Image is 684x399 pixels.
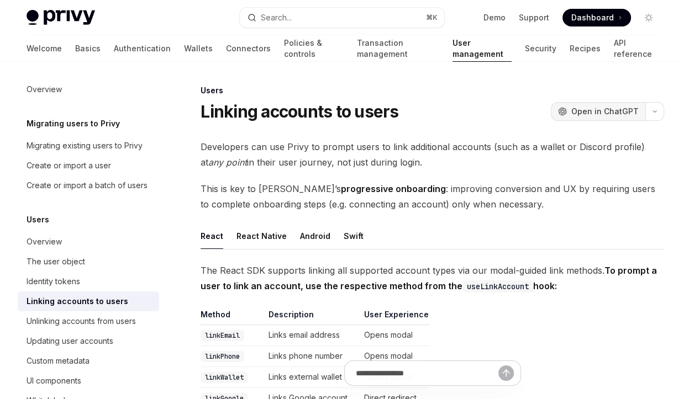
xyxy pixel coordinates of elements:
[551,102,645,121] button: Open in ChatGPT
[27,354,90,368] div: Custom metadata
[201,263,664,294] span: The React SDK supports linking all supported account types via our modal-guided link methods.
[498,365,514,381] button: Send message
[18,291,159,311] a: Linking accounts to users
[184,35,213,62] a: Wallets
[525,35,556,62] a: Security
[483,12,506,23] a: Demo
[27,334,113,348] div: Updating user accounts
[261,11,292,24] div: Search...
[201,102,398,121] h1: Linking accounts to users
[27,315,136,328] div: Unlinking accounts from users
[462,280,533,292] code: useLinkAccount
[18,232,159,252] a: Overview
[18,371,159,391] a: UI components
[27,213,49,226] h5: Users
[264,325,360,346] td: Links email address
[360,346,429,367] td: Opens modal
[27,83,62,96] div: Overview
[357,35,439,62] a: Transaction management
[201,223,223,249] div: React
[75,35,101,62] a: Basics
[18,175,159,195] a: Create or import a batch of users
[264,309,360,325] th: Description
[27,295,128,308] div: Linking accounts to users
[27,255,85,268] div: The user object
[360,325,429,346] td: Opens modal
[426,13,438,22] span: ⌘ K
[201,181,664,212] span: This is key to [PERSON_NAME]’s : improving conversion and UX by requiring users to complete onboa...
[27,235,62,248] div: Overview
[519,12,549,23] a: Support
[201,139,664,170] span: Developers can use Privy to prompt users to link additional accounts (such as a wallet or Discord...
[18,136,159,156] a: Migrating existing users to Privy
[114,35,171,62] a: Authentication
[27,10,95,25] img: light logo
[453,35,512,62] a: User management
[571,12,614,23] span: Dashboard
[27,35,62,62] a: Welcome
[226,35,271,62] a: Connectors
[640,9,657,26] button: Toggle dark mode
[360,309,429,325] th: User Experience
[356,361,498,385] input: Ask a question...
[27,179,148,192] div: Create or import a batch of users
[341,183,446,194] strong: progressive onboarding
[18,252,159,272] a: The user object
[18,156,159,175] a: Create or import a user
[614,35,657,62] a: API reference
[570,35,601,62] a: Recipes
[27,159,111,172] div: Create or import a user
[27,117,120,130] h5: Migrating users to Privy
[18,79,159,99] a: Overview
[236,223,287,249] div: React Native
[562,9,631,26] a: Dashboard
[27,275,80,288] div: Identity tokens
[201,351,244,362] code: linkPhone
[240,8,444,28] button: Open search
[18,272,159,291] a: Identity tokens
[27,139,143,152] div: Migrating existing users to Privy
[201,330,244,341] code: linkEmail
[201,85,664,96] div: Users
[18,331,159,351] a: Updating user accounts
[264,346,360,367] td: Links phone number
[27,374,81,387] div: UI components
[284,35,344,62] a: Policies & controls
[18,311,159,331] a: Unlinking accounts from users
[208,157,247,168] em: any point
[201,309,264,325] th: Method
[571,106,639,117] span: Open in ChatGPT
[300,223,330,249] div: Android
[18,351,159,371] a: Custom metadata
[344,223,364,249] div: Swift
